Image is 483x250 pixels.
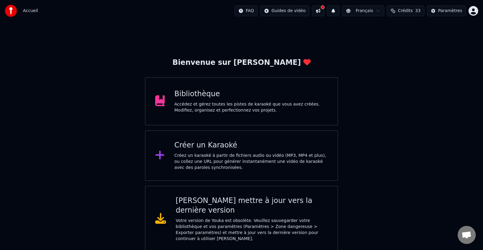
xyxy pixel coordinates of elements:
button: Crédits33 [387,5,424,16]
button: FAQ [235,5,258,16]
button: Guides de vidéo [260,5,309,16]
div: Bienvenue sur [PERSON_NAME] [172,58,310,68]
img: youka [5,5,17,17]
span: Accueil [23,8,38,14]
button: Paramètres [427,5,466,16]
span: 33 [415,8,421,14]
span: Crédits [398,8,413,14]
div: Ouvrir le chat [458,226,476,244]
div: Votre version de Youka est obsolète. Veuillez sauvegarder votre bibliothèque et vos paramètres (P... [176,218,328,242]
div: Accédez et gérez toutes les pistes de karaoké que vous avez créées. Modifiez, organisez et perfec... [174,101,328,113]
div: [PERSON_NAME] mettre à jour vers la dernière version [176,196,328,215]
div: Bibliothèque [174,89,328,99]
div: Créez un karaoké à partir de fichiers audio ou vidéo (MP3, MP4 et plus), ou collez une URL pour g... [174,153,328,171]
nav: breadcrumb [23,8,38,14]
div: Paramètres [438,8,462,14]
div: Créer un Karaoké [174,141,328,150]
